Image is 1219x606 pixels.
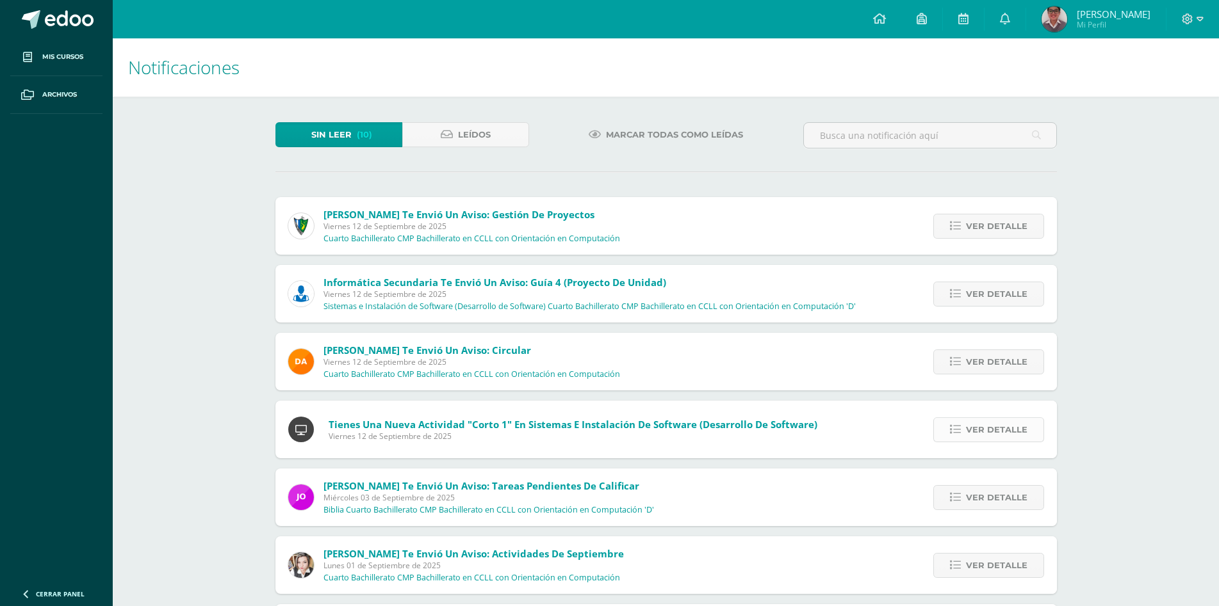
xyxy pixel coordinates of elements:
span: Ver detalle [966,350,1027,374]
span: (10) [357,123,372,147]
p: Biblia Cuarto Bachillerato CMP Bachillerato en CCLL con Orientación en Computación 'D' [323,505,654,515]
span: Ver detalle [966,554,1027,577]
a: Marcar todas como leídas [573,122,759,147]
input: Busca una notificación aquí [804,123,1056,148]
span: [PERSON_NAME] te envió un aviso: Tareas pendientes de calificar [323,479,639,492]
span: Tienes una nueva actividad "Corto 1" En Sistemas e Instalación de Software (Desarrollo de Software) [329,418,817,431]
p: Cuarto Bachillerato CMP Bachillerato en CCLL con Orientación en Computación [323,234,620,244]
span: Leídos [458,123,491,147]
img: 9ff29071dadff2443d3fc9e4067af210.png [1042,6,1067,32]
p: Cuarto Bachillerato CMP Bachillerato en CCLL con Orientación en Computación [323,573,620,583]
span: Archivos [42,90,77,100]
span: Viernes 12 de Septiembre de 2025 [323,356,620,367]
a: Mis cursos [10,38,102,76]
span: [PERSON_NAME] te envió un aviso: Actividades de Septiembre [323,547,624,560]
span: Lunes 01 de Septiembre de 2025 [323,560,624,571]
a: Leídos [402,122,529,147]
span: [PERSON_NAME] [1077,8,1150,20]
span: Cerrar panel [36,589,85,598]
img: 6614adf7432e56e5c9e182f11abb21f1.png [288,484,314,510]
span: Ver detalle [966,214,1027,238]
span: Informática Secundaria te envió un aviso: Guía 4 (Proyecto de Unidad) [323,276,666,289]
span: Sin leer [311,123,352,147]
span: Viernes 12 de Septiembre de 2025 [329,431,817,442]
p: Sistemas e Instalación de Software (Desarrollo de Software) Cuarto Bachillerato CMP Bachillerato ... [323,301,856,312]
p: Cuarto Bachillerato CMP Bachillerato en CCLL con Orientación en Computación [323,369,620,379]
img: 136ff738f0afb2d832eeafc9199160d8.png [288,552,314,578]
img: 6ed6846fa57649245178fca9fc9a58dd.png [288,281,314,307]
span: Marcar todas como leídas [606,123,743,147]
img: 9f174a157161b4ddbe12118a61fed988.png [288,213,314,239]
span: Ver detalle [966,282,1027,306]
span: Mi Perfil [1077,19,1150,30]
span: Viernes 12 de Septiembre de 2025 [323,289,856,299]
img: f9d34ca01e392badc01b6cd8c48cabbd.png [288,349,314,374]
span: Mis cursos [42,52,83,62]
span: Viernes 12 de Septiembre de 2025 [323,221,620,232]
span: Ver detalle [966,486,1027,509]
span: [PERSON_NAME] te envió un aviso: Circular [323,344,531,356]
span: Notificaciones [128,55,240,79]
span: Miércoles 03 de Septiembre de 2025 [323,492,654,503]
a: Archivos [10,76,102,114]
span: [PERSON_NAME] te envió un aviso: Gestión de Proyectos [323,208,594,221]
a: Sin leer(10) [275,122,402,147]
span: Ver detalle [966,418,1027,442]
